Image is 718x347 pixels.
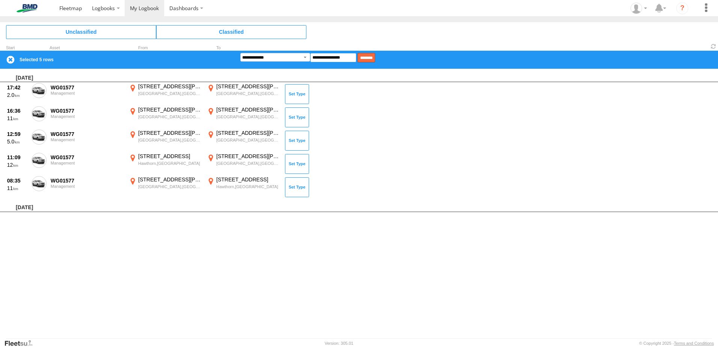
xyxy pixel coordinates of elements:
[6,55,15,64] label: Clear Selection
[138,91,202,96] div: [GEOGRAPHIC_DATA],[GEOGRAPHIC_DATA]
[206,83,281,105] label: Click to View Event Location
[138,83,202,90] div: [STREET_ADDRESS][PERSON_NAME]
[674,341,714,345] a: Terms and Conditions
[138,153,202,160] div: [STREET_ADDRESS]
[128,176,203,198] label: Click to View Event Location
[50,46,125,50] div: Asset
[7,92,27,98] div: 2.0
[285,107,309,127] button: Click to Set
[7,138,27,145] div: 5.0
[325,341,353,345] div: Version: 305.01
[51,184,124,189] div: Management
[51,177,124,184] div: WG01577
[128,106,203,128] label: Click to View Event Location
[7,161,27,168] div: 12
[216,91,280,96] div: [GEOGRAPHIC_DATA],[GEOGRAPHIC_DATA]
[709,43,718,50] span: Refresh
[51,114,124,119] div: Management
[216,153,280,160] div: [STREET_ADDRESS][PERSON_NAME]
[51,91,124,95] div: Management
[138,114,202,119] div: [GEOGRAPHIC_DATA],[GEOGRAPHIC_DATA]
[216,83,280,90] div: [STREET_ADDRESS][PERSON_NAME]
[138,106,202,113] div: [STREET_ADDRESS][PERSON_NAME]
[6,25,156,39] span: Click to view Unclassified Trips
[285,177,309,197] button: Click to Set
[206,46,281,50] div: To
[128,83,203,105] label: Click to View Event Location
[628,3,650,14] div: Justine Paragreen
[138,137,202,143] div: [GEOGRAPHIC_DATA],[GEOGRAPHIC_DATA]
[6,46,29,50] div: Click to Sort
[7,84,27,91] div: 17:42
[216,106,280,113] div: [STREET_ADDRESS][PERSON_NAME]
[4,339,39,347] a: Visit our Website
[7,154,27,161] div: 11:09
[216,161,280,166] div: [GEOGRAPHIC_DATA],[GEOGRAPHIC_DATA]
[206,130,281,151] label: Click to View Event Location
[51,154,124,161] div: WG01577
[128,153,203,175] label: Click to View Event Location
[51,137,124,142] div: Management
[128,130,203,151] label: Click to View Event Location
[216,176,280,183] div: [STREET_ADDRESS]
[7,131,27,137] div: 12:59
[8,4,47,12] img: bmd-logo.svg
[285,131,309,150] button: Click to Set
[128,46,203,50] div: From
[216,137,280,143] div: [GEOGRAPHIC_DATA],[GEOGRAPHIC_DATA]
[7,177,27,184] div: 08:35
[156,25,306,39] span: Click to view Classified Trips
[216,130,280,136] div: [STREET_ADDRESS][PERSON_NAME]
[51,84,124,91] div: WG01577
[285,84,309,104] button: Click to Set
[138,130,202,136] div: [STREET_ADDRESS][PERSON_NAME]
[639,341,714,345] div: © Copyright 2025 -
[138,176,202,183] div: [STREET_ADDRESS][PERSON_NAME]
[676,2,688,14] i: ?
[206,153,281,175] label: Click to View Event Location
[206,106,281,128] label: Click to View Event Location
[51,107,124,114] div: WG01577
[51,161,124,165] div: Management
[7,185,27,192] div: 11
[216,184,280,189] div: Hawthorn,[GEOGRAPHIC_DATA]
[7,115,27,122] div: 11
[138,184,202,189] div: [GEOGRAPHIC_DATA],[GEOGRAPHIC_DATA]
[7,107,27,114] div: 16:36
[51,131,124,137] div: WG01577
[138,161,202,166] div: Hawthorn,[GEOGRAPHIC_DATA]
[285,154,309,173] button: Click to Set
[206,176,281,198] label: Click to View Event Location
[216,114,280,119] div: [GEOGRAPHIC_DATA],[GEOGRAPHIC_DATA]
